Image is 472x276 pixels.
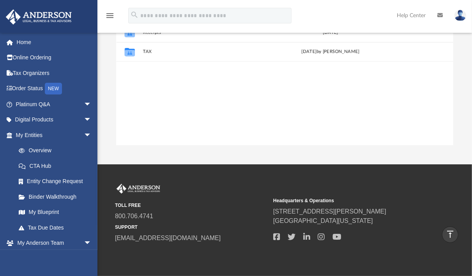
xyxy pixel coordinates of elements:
[84,235,99,251] span: arrow_drop_down
[5,81,103,97] a: Order StatusNEW
[5,65,103,81] a: Tax Organizers
[5,34,103,50] a: Home
[273,197,426,204] small: Headquarters & Operations
[11,220,103,235] a: Tax Due Dates
[115,213,153,219] a: 800.706.4741
[105,11,115,20] i: menu
[5,96,103,112] a: Platinum Q&Aarrow_drop_down
[5,112,103,128] a: Digital Productsarrow_drop_down
[11,158,103,174] a: CTA Hub
[84,127,99,143] span: arrow_drop_down
[11,205,99,220] a: My Blueprint
[130,11,139,19] i: search
[454,10,466,21] img: User Pic
[143,49,266,54] button: TAX
[11,189,103,205] a: Binder Walkthrough
[269,48,392,55] div: by [PERSON_NAME]
[115,202,268,209] small: TOLL FREE
[269,29,392,36] div: [DATE]
[11,143,103,158] a: Overview
[105,15,115,20] a: menu
[442,226,458,243] a: vertical_align_top
[84,96,99,112] span: arrow_drop_down
[5,235,99,251] a: My Anderson Teamarrow_drop_down
[4,9,74,25] img: Anderson Advisors Platinum Portal
[115,224,268,231] small: SUPPORT
[143,30,266,35] button: Receipts
[115,235,221,241] a: [EMAIL_ADDRESS][DOMAIN_NAME]
[5,127,103,143] a: My Entitiesarrow_drop_down
[115,184,162,194] img: Anderson Advisors Platinum Portal
[445,230,455,239] i: vertical_align_top
[5,50,103,66] a: Online Ordering
[45,83,62,94] div: NEW
[11,174,103,189] a: Entity Change Request
[273,208,386,215] a: [STREET_ADDRESS][PERSON_NAME]
[84,112,99,128] span: arrow_drop_down
[302,50,317,54] span: [DATE]
[273,217,373,224] a: [GEOGRAPHIC_DATA][US_STATE]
